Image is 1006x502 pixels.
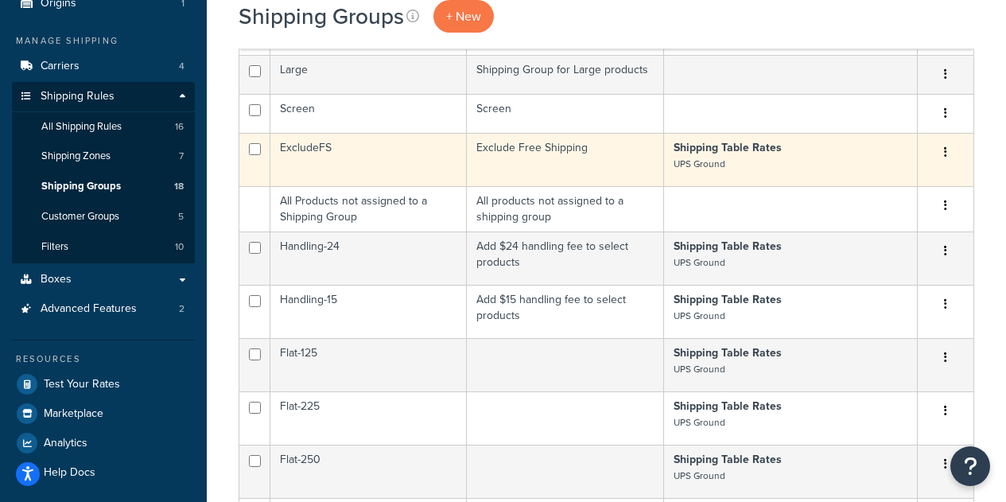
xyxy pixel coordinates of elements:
[674,451,782,468] strong: Shipping Table Rates
[12,142,195,171] li: Shipping Zones
[174,180,184,193] span: 18
[674,255,725,270] small: UPS Ground
[12,52,195,81] a: Carriers 4
[674,415,725,430] small: UPS Ground
[674,398,782,414] strong: Shipping Table Rates
[270,186,467,232] td: All Products not assigned to a Shipping Group
[41,120,122,134] span: All Shipping Rules
[12,232,195,262] a: Filters 10
[674,238,782,255] strong: Shipping Table Rates
[467,133,663,186] td: Exclude Free Shipping
[467,186,663,232] td: All products not assigned to a shipping group
[950,446,990,486] button: Open Resource Center
[41,60,80,73] span: Carriers
[270,232,467,285] td: Handling-24
[41,302,137,316] span: Advanced Features
[179,302,184,316] span: 2
[179,60,184,73] span: 4
[12,172,195,201] a: Shipping Groups 18
[674,139,782,156] strong: Shipping Table Rates
[12,142,195,171] a: Shipping Zones 7
[178,210,184,224] span: 5
[270,133,467,186] td: ExcludeFS
[12,458,195,487] a: Help Docs
[446,7,481,25] span: + New
[12,294,195,324] a: Advanced Features 2
[12,294,195,324] li: Advanced Features
[239,1,404,32] h1: Shipping Groups
[12,232,195,262] li: Filters
[12,172,195,201] li: Shipping Groups
[41,90,115,103] span: Shipping Rules
[12,52,195,81] li: Carriers
[467,285,663,338] td: Add $15 handling fee to select products
[467,55,663,94] td: Shipping Group for Large products
[175,120,184,134] span: 16
[270,391,467,445] td: Flat-225
[44,437,87,450] span: Analytics
[12,202,195,232] a: Customer Groups 5
[270,94,467,133] td: Screen
[270,445,467,498] td: Flat-250
[179,150,184,163] span: 7
[12,82,195,263] li: Shipping Rules
[12,112,195,142] a: All Shipping Rules 16
[467,232,663,285] td: Add $24 handling fee to select products
[12,370,195,399] a: Test Your Rates
[44,466,95,480] span: Help Docs
[270,338,467,391] td: Flat-125
[467,94,663,133] td: Screen
[41,240,68,254] span: Filters
[674,309,725,323] small: UPS Ground
[41,210,119,224] span: Customer Groups
[270,285,467,338] td: Handling-15
[674,344,782,361] strong: Shipping Table Rates
[41,180,121,193] span: Shipping Groups
[175,240,184,254] span: 10
[674,362,725,376] small: UPS Ground
[12,352,195,366] div: Resources
[270,55,467,94] td: Large
[674,291,782,308] strong: Shipping Table Rates
[41,150,111,163] span: Shipping Zones
[41,273,72,286] span: Boxes
[12,429,195,457] a: Analytics
[674,157,725,171] small: UPS Ground
[12,202,195,232] li: Customer Groups
[674,469,725,483] small: UPS Ground
[12,399,195,428] a: Marketplace
[44,407,103,421] span: Marketplace
[12,265,195,294] a: Boxes
[44,378,120,391] span: Test Your Rates
[12,34,195,48] div: Manage Shipping
[12,112,195,142] li: All Shipping Rules
[12,82,195,111] a: Shipping Rules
